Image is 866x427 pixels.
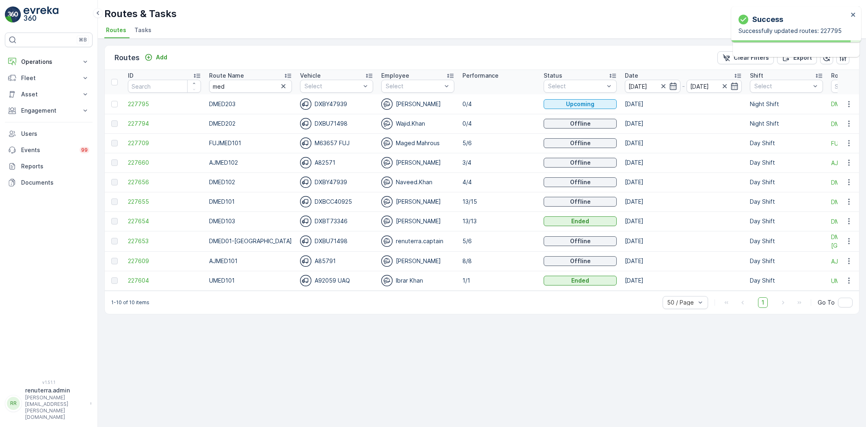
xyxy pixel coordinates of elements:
[750,198,823,206] p: Day Shift
[21,107,76,115] p: Engagement
[300,235,373,247] div: DXBU71498
[209,72,244,80] p: Route Name
[752,14,783,25] p: Success
[300,255,311,267] img: svg%3e
[128,139,201,147] a: 227709
[750,139,823,147] p: Day Shift
[544,158,617,168] button: Offline
[621,94,746,114] td: [DATE]
[300,275,373,286] div: A92059 UAQ
[851,11,856,19] button: close
[209,120,292,128] p: DMED202
[381,137,393,149] img: svg%3e
[104,7,177,20] p: Routes & Tasks
[717,51,774,64] button: Clear Filters
[544,236,617,246] button: Offline
[111,198,118,205] div: Toggle Row Selected
[300,98,373,110] div: DXBY47939
[111,218,118,224] div: Toggle Row Selected
[300,216,373,227] div: DXBT73346
[128,217,201,225] a: 227654
[21,130,89,138] p: Users
[111,159,118,166] div: Toggle Row Selected
[754,82,810,90] p: Select
[128,277,201,285] a: 227604
[209,257,292,265] p: AJMED101
[381,235,393,247] img: svg%3e
[21,90,76,98] p: Asset
[621,114,746,133] td: [DATE]
[25,394,86,420] p: [PERSON_NAME][EMAIL_ADDRESS][PERSON_NAME][DOMAIN_NAME]
[544,119,617,129] button: Offline
[300,118,373,129] div: DXBU71498
[570,159,591,167] p: Offline
[687,80,742,93] input: dd/mm/yyyy
[111,238,118,244] div: Toggle Row Selected
[621,271,746,290] td: [DATE]
[5,86,93,102] button: Asset
[128,80,201,93] input: Search
[570,178,591,186] p: Offline
[5,386,93,420] button: RRrenuterra.admin[PERSON_NAME][EMAIL_ADDRESS][PERSON_NAME][DOMAIN_NAME]
[462,178,536,186] p: 4/4
[209,139,292,147] p: FUJMED101
[156,53,167,61] p: Add
[128,178,201,186] a: 227656
[544,276,617,285] button: Ended
[625,72,638,80] p: Date
[831,72,862,80] p: Route Plan
[79,37,87,43] p: ⌘B
[750,100,823,108] p: Night Shift
[621,211,746,231] td: [DATE]
[544,197,617,207] button: Offline
[381,196,393,207] img: svg%3e
[300,216,311,227] img: svg%3e
[209,237,292,245] p: DMED01-[GEOGRAPHIC_DATA]
[462,198,536,206] p: 13/15
[462,72,499,80] p: Performance
[381,275,393,286] img: svg%3e
[570,257,591,265] p: Offline
[300,196,373,207] div: DXBCC40925
[141,52,171,62] button: Add
[544,216,617,226] button: Ended
[128,237,201,245] a: 227653
[381,216,393,227] img: svg%3e
[750,217,823,225] p: Day Shift
[462,237,536,245] p: 5/6
[21,179,89,187] p: Documents
[300,157,373,168] div: A82571
[300,72,321,80] p: Vehicle
[544,177,617,187] button: Offline
[621,133,746,153] td: [DATE]
[462,159,536,167] p: 3/4
[544,138,617,148] button: Offline
[111,120,118,127] div: Toggle Row Selected
[209,217,292,225] p: DMED103
[128,100,201,108] span: 227795
[209,159,292,167] p: AJMED102
[621,172,746,192] td: [DATE]
[544,72,562,80] p: Status
[106,26,126,34] span: Routes
[300,255,373,267] div: A85791
[381,275,454,286] div: Ibrar Khan
[209,277,292,285] p: UMED101
[750,159,823,167] p: Day Shift
[111,179,118,185] div: Toggle Row Selected
[134,26,151,34] span: Tasks
[5,142,93,158] a: Events99
[128,198,201,206] a: 227655
[300,176,311,188] img: svg%3e
[300,176,373,188] div: DXBY47939
[300,196,311,207] img: svg%3e
[209,80,292,93] input: Search
[750,72,763,80] p: Shift
[570,198,591,206] p: Offline
[621,231,746,251] td: [DATE]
